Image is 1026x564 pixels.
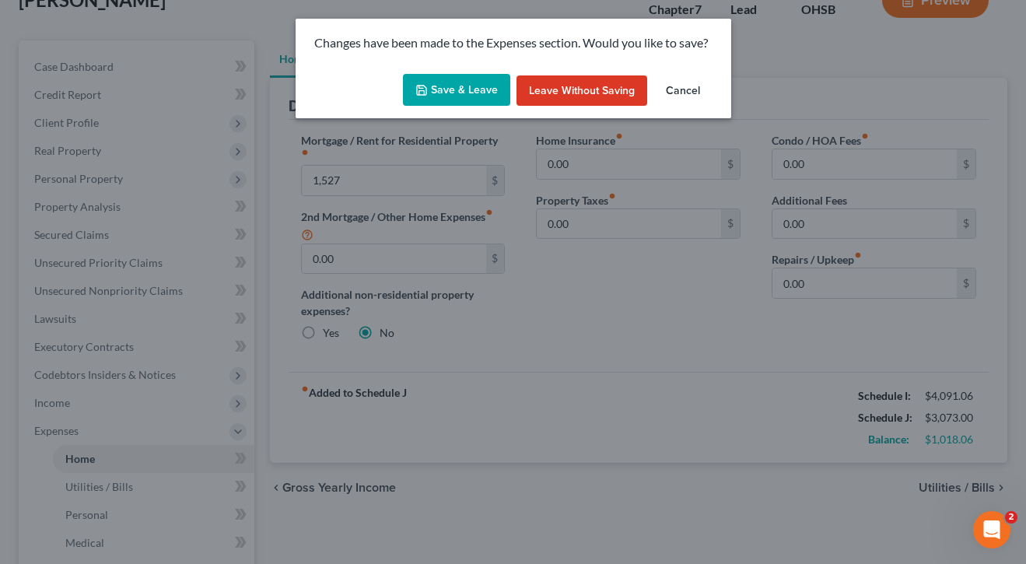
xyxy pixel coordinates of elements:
[653,75,713,107] button: Cancel
[517,75,647,107] button: Leave without Saving
[314,34,713,52] p: Changes have been made to the Expenses section. Would you like to save?
[1005,511,1017,524] span: 2
[973,511,1010,548] iframe: Intercom live chat
[403,74,510,107] button: Save & Leave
